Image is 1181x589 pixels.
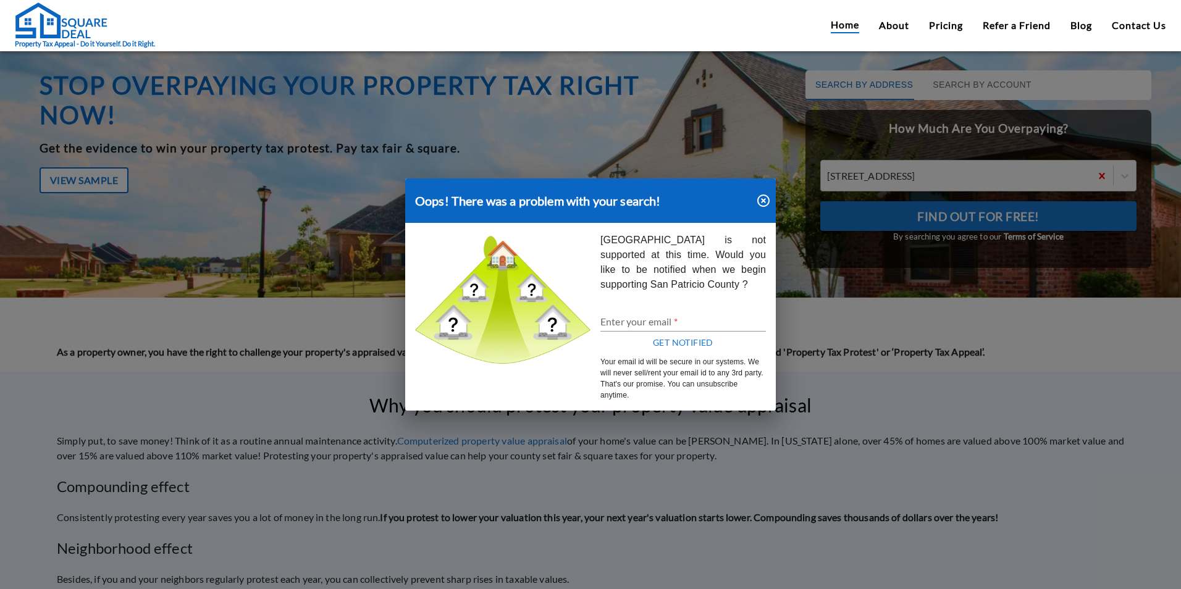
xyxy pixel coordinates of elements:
span: We are offline. Please leave us a message. [26,156,216,280]
p: Your email id will be secure in our systems. We will never sell/rent your email id to any 3rd par... [600,356,766,401]
em: Driven by SalesIQ [97,324,157,332]
img: Oops! There was a problem with your search. [415,233,590,364]
div: Leave a message [64,69,208,85]
a: Blog [1070,18,1092,33]
em: Submit [181,380,224,397]
p: [GEOGRAPHIC_DATA] is not supported at this time. Would you like to be notified when we begin supp... [600,233,766,292]
button: GET NOTIFIED [600,332,766,354]
a: Pricing [929,18,963,33]
img: Square Deal [15,2,107,39]
div: Minimize live chat window [203,6,232,36]
a: Refer a Friend [983,18,1051,33]
a: Home [831,17,859,33]
a: About [879,18,909,33]
a: Contact Us [1112,18,1166,33]
p: Oops! There was a problem with your search! [415,191,660,211]
img: salesiqlogo_leal7QplfZFryJ6FIlVepeu7OftD7mt8q6exU6-34PB8prfIgodN67KcxXM9Y7JQ_.png [85,324,94,332]
textarea: Type your message and click 'Submit' [6,337,235,380]
a: Property Tax Appeal - Do it Yourself. Do it Right. [15,2,155,49]
img: logo_Zg8I0qSkbAqR2WFHt3p6CTuqpyXMFPubPcD2OT02zFN43Cy9FUNNG3NEPhM_Q1qe_.png [21,74,52,81]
